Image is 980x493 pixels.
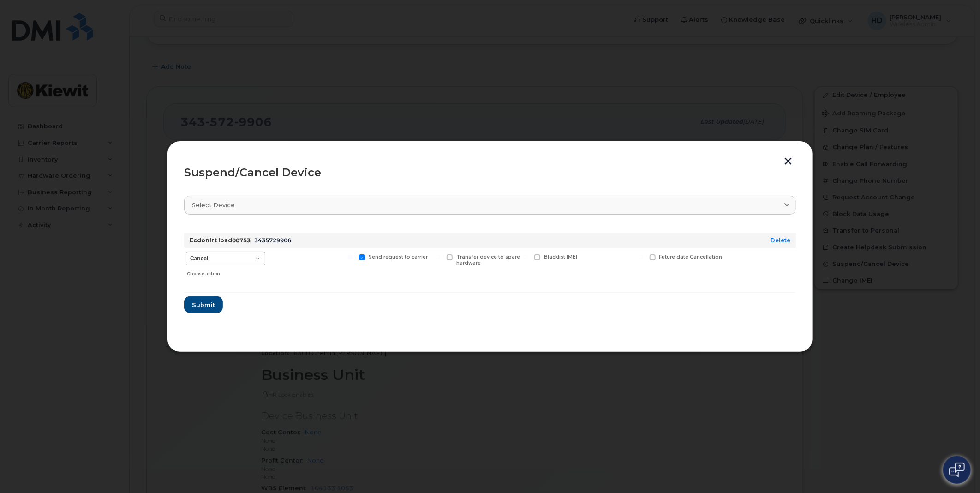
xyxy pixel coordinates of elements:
span: Transfer device to spare hardware [456,254,520,266]
img: Open chat [949,463,965,477]
span: Submit [192,301,215,309]
a: Delete [771,237,790,244]
span: Future date Cancellation [659,254,723,260]
span: Send request to carrier [369,254,428,260]
input: Send request to carrier [348,254,353,259]
a: Select device [184,196,796,215]
span: 3435729906 [254,237,291,244]
input: Future date Cancellation [639,254,643,259]
input: Blacklist IMEI [523,254,528,259]
strong: Ecdonlrt Ipad00753 [190,237,251,244]
input: Transfer device to spare hardware [436,254,440,259]
div: Suspend/Cancel Device [184,167,796,178]
span: Select device [192,201,235,210]
button: Submit [184,296,223,313]
span: Blacklist IMEI [544,254,577,260]
div: Choose action [187,266,265,277]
